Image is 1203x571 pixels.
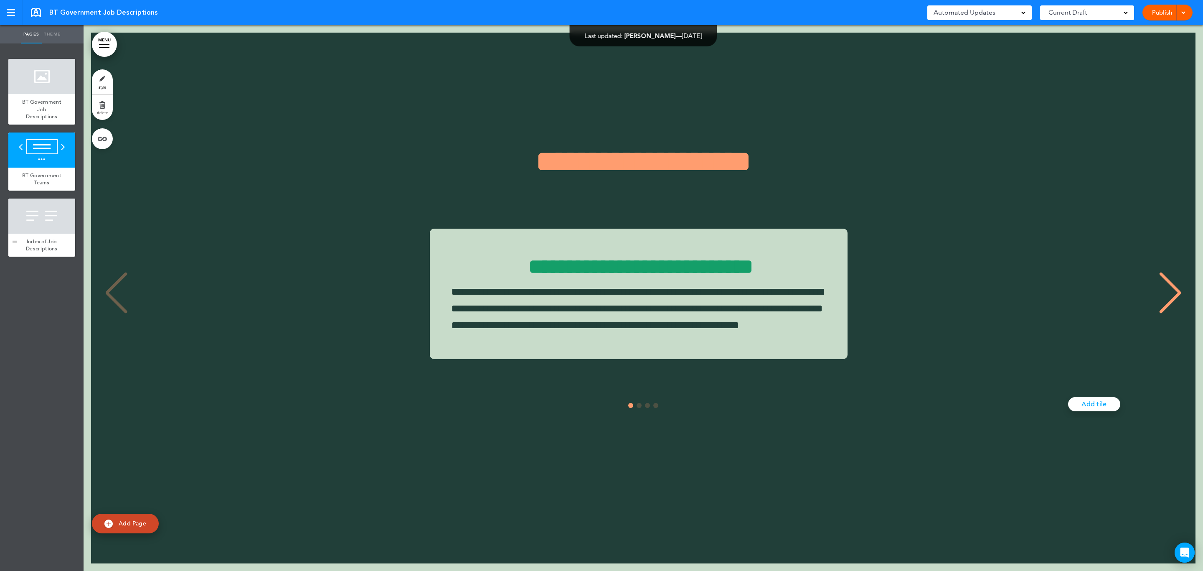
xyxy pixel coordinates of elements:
a: MENU [92,32,117,57]
span: BT Government Teams [22,172,61,186]
span: Go to slide 4 [653,403,658,408]
a: Index of Job Descriptions [8,234,75,257]
span: Go to slide 3 [645,403,650,408]
span: Last updated: [585,32,623,40]
span: BT Government Job Descriptions [22,98,61,120]
a: Add tile [1068,397,1120,411]
span: Go to slide 1 [628,403,633,408]
span: Go to slide 2 [637,403,642,408]
a: Theme [42,25,63,43]
div: — [585,33,702,39]
a: delete [92,95,113,120]
div: 1 / 4 [99,229,1178,359]
span: style [99,84,106,89]
span: Add Page [119,520,146,527]
span: delete [97,110,108,115]
a: style [92,69,113,94]
span: [PERSON_NAME] [624,32,676,40]
div: Next slide [1157,272,1183,314]
div: Open Intercom Messenger [1175,543,1195,563]
a: BT Government Job Descriptions [8,94,75,125]
a: Publish [1149,5,1175,20]
span: BT Government Job Descriptions [49,8,158,17]
img: add.svg [104,520,113,528]
a: Add Page [92,514,159,533]
span: Current Draft [1048,7,1087,18]
span: Automated Updates [934,7,995,18]
a: Pages [21,25,42,43]
span: [DATE] [682,32,702,40]
a: BT Government Teams [8,168,75,191]
span: Index of Job Descriptions [26,238,58,252]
